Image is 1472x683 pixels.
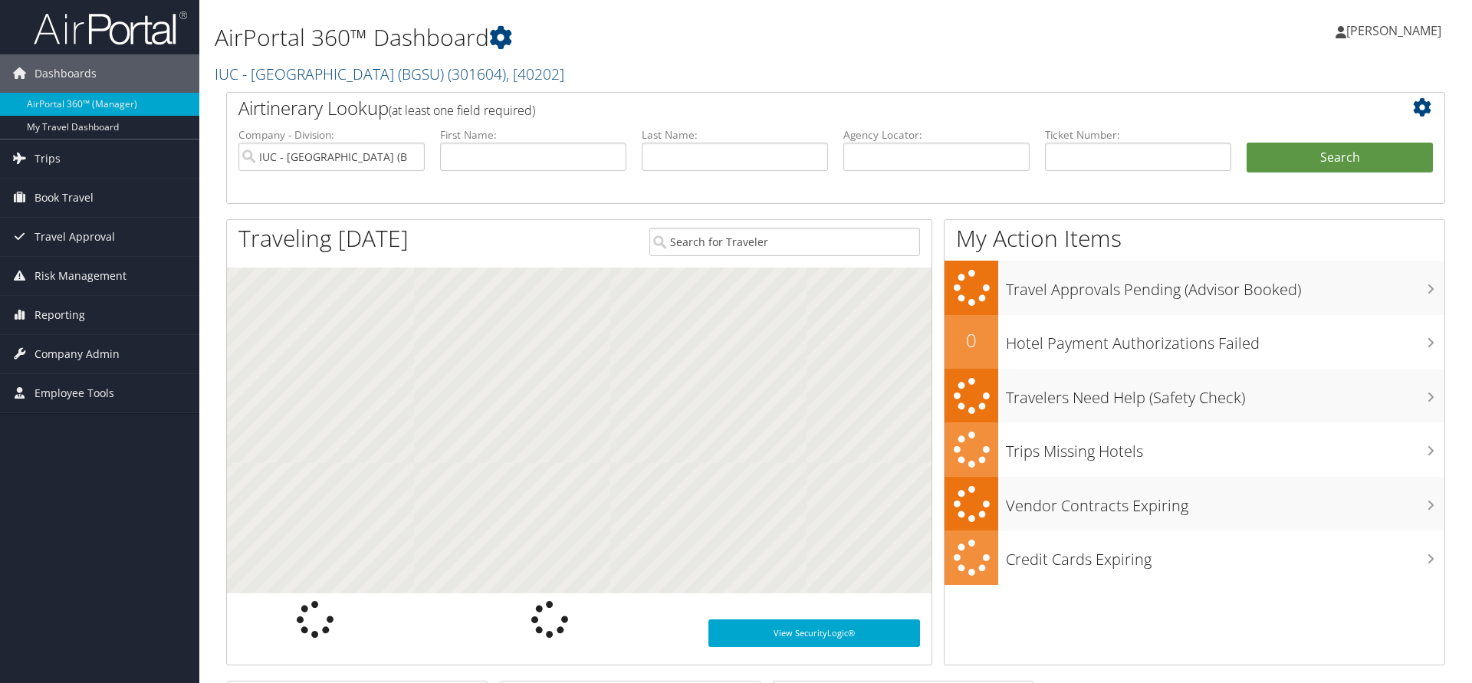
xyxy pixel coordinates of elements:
[34,218,115,256] span: Travel Approval
[1346,22,1441,39] span: [PERSON_NAME]
[34,257,127,295] span: Risk Management
[945,422,1444,477] a: Trips Missing Hotels
[506,64,564,84] span: , [ 40202 ]
[945,327,998,353] h2: 0
[1045,127,1231,143] label: Ticket Number:
[238,95,1332,121] h2: Airtinerary Lookup
[448,64,506,84] span: ( 301604 )
[642,127,828,143] label: Last Name:
[440,127,626,143] label: First Name:
[1006,271,1444,300] h3: Travel Approvals Pending (Advisor Booked)
[945,261,1444,315] a: Travel Approvals Pending (Advisor Booked)
[1006,433,1444,462] h3: Trips Missing Hotels
[945,315,1444,369] a: 0Hotel Payment Authorizations Failed
[945,477,1444,531] a: Vendor Contracts Expiring
[1247,143,1433,173] button: Search
[945,222,1444,254] h1: My Action Items
[238,222,409,254] h1: Traveling [DATE]
[34,296,85,334] span: Reporting
[34,335,120,373] span: Company Admin
[34,179,94,217] span: Book Travel
[843,127,1030,143] label: Agency Locator:
[34,140,61,178] span: Trips
[34,374,114,412] span: Employee Tools
[238,127,425,143] label: Company - Division:
[1006,541,1444,570] h3: Credit Cards Expiring
[708,619,920,647] a: View SecurityLogic®
[389,102,535,119] span: (at least one field required)
[1006,325,1444,354] h3: Hotel Payment Authorizations Failed
[34,10,187,46] img: airportal-logo.png
[215,64,564,84] a: IUC - [GEOGRAPHIC_DATA] (BGSU)
[649,228,920,256] input: Search for Traveler
[34,54,97,93] span: Dashboards
[1006,488,1444,517] h3: Vendor Contracts Expiring
[945,530,1444,585] a: Credit Cards Expiring
[215,21,1043,54] h1: AirPortal 360™ Dashboard
[945,369,1444,423] a: Travelers Need Help (Safety Check)
[1336,8,1457,54] a: [PERSON_NAME]
[1006,379,1444,409] h3: Travelers Need Help (Safety Check)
